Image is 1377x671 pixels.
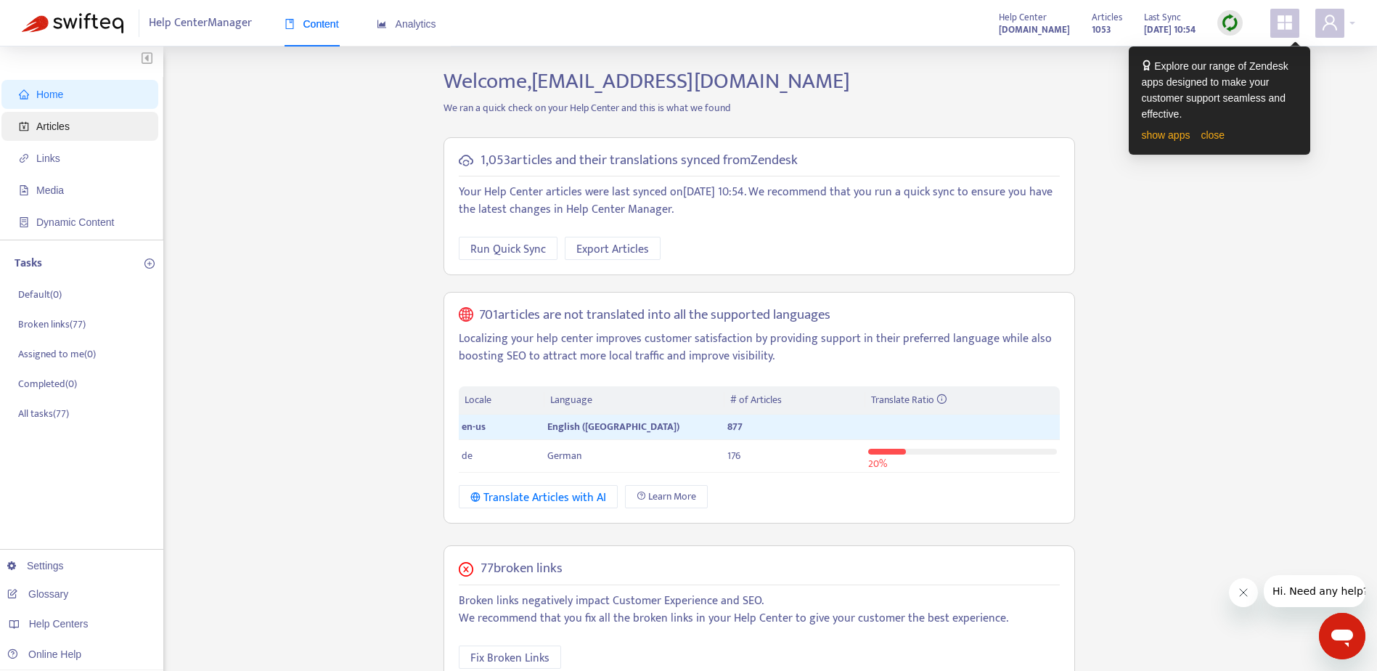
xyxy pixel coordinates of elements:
[18,346,96,362] p: Assigned to me ( 0 )
[1276,14,1294,31] span: appstore
[544,386,724,415] th: Language
[1092,9,1122,25] span: Articles
[648,489,696,505] span: Learn More
[149,9,252,37] span: Help Center Manager
[377,18,436,30] span: Analytics
[18,376,77,391] p: Completed ( 0 )
[18,406,69,421] p: All tasks ( 77 )
[547,447,581,464] span: German
[1319,613,1365,659] iframe: Button to launch messaging window
[459,237,557,260] button: Run Quick Sync
[36,184,64,196] span: Media
[459,307,473,324] span: global
[19,89,29,99] span: home
[9,10,105,22] span: Hi. Need any help?
[1201,129,1225,141] a: close
[479,307,830,324] h5: 701 articles are not translated into all the supported languages
[433,100,1086,115] p: We ran a quick check on your Help Center and this is what we found
[470,649,549,667] span: Fix Broken Links
[999,22,1070,38] strong: [DOMAIN_NAME]
[1229,578,1258,607] iframe: Close message
[377,19,387,29] span: area-chart
[565,237,661,260] button: Export Articles
[1144,22,1196,38] strong: [DATE] 10:54
[285,19,295,29] span: book
[470,489,606,507] div: Translate Articles with AI
[459,386,544,415] th: Locale
[470,240,546,259] span: Run Quick Sync
[1142,129,1190,141] a: show apps
[1221,14,1239,32] img: sync.dc5367851b00ba804db3.png
[1321,14,1339,31] span: user
[459,646,561,669] button: Fix Broken Links
[727,447,740,464] span: 176
[1264,575,1365,607] iframe: Message from company
[444,63,850,99] span: Welcome, [EMAIL_ADDRESS][DOMAIN_NAME]
[459,153,473,168] span: cloud-sync
[724,386,865,415] th: # of Articles
[36,121,70,132] span: Articles
[481,561,563,577] h5: 77 broken links
[285,18,339,30] span: Content
[459,330,1060,365] p: Localizing your help center improves customer satisfaction by providing support in their preferre...
[625,485,708,508] a: Learn More
[999,21,1070,38] a: [DOMAIN_NAME]
[462,418,486,435] span: en-us
[29,618,89,630] span: Help Centers
[22,13,123,33] img: Swifteq
[727,418,743,435] span: 877
[459,184,1060,219] p: Your Help Center articles were last synced on [DATE] 10:54 . We recommend that you run a quick sy...
[1142,58,1297,122] div: Explore our range of Zendesk apps designed to make your customer support seamless and effective.
[7,648,81,660] a: Online Help
[999,9,1047,25] span: Help Center
[462,447,473,464] span: de
[1092,22,1111,38] strong: 1053
[7,588,68,600] a: Glossary
[547,418,679,435] span: English ([GEOGRAPHIC_DATA])
[144,259,155,269] span: plus-circle
[18,317,86,332] p: Broken links ( 77 )
[459,562,473,577] span: close-circle
[871,392,1054,408] div: Translate Ratio
[1144,9,1181,25] span: Last Sync
[36,216,114,228] span: Dynamic Content
[868,455,887,472] span: 20 %
[15,255,42,272] p: Tasks
[576,240,649,259] span: Export Articles
[36,89,63,100] span: Home
[459,593,1060,627] p: Broken links negatively impact Customer Experience and SEO. We recommend that you fix all the bro...
[19,153,29,163] span: link
[36,152,60,164] span: Links
[19,121,29,131] span: account-book
[19,185,29,195] span: file-image
[18,287,62,302] p: Default ( 0 )
[7,560,64,572] a: Settings
[481,152,798,169] h5: 1,053 articles and their translations synced from Zendesk
[19,217,29,227] span: container
[459,485,618,508] button: Translate Articles with AI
